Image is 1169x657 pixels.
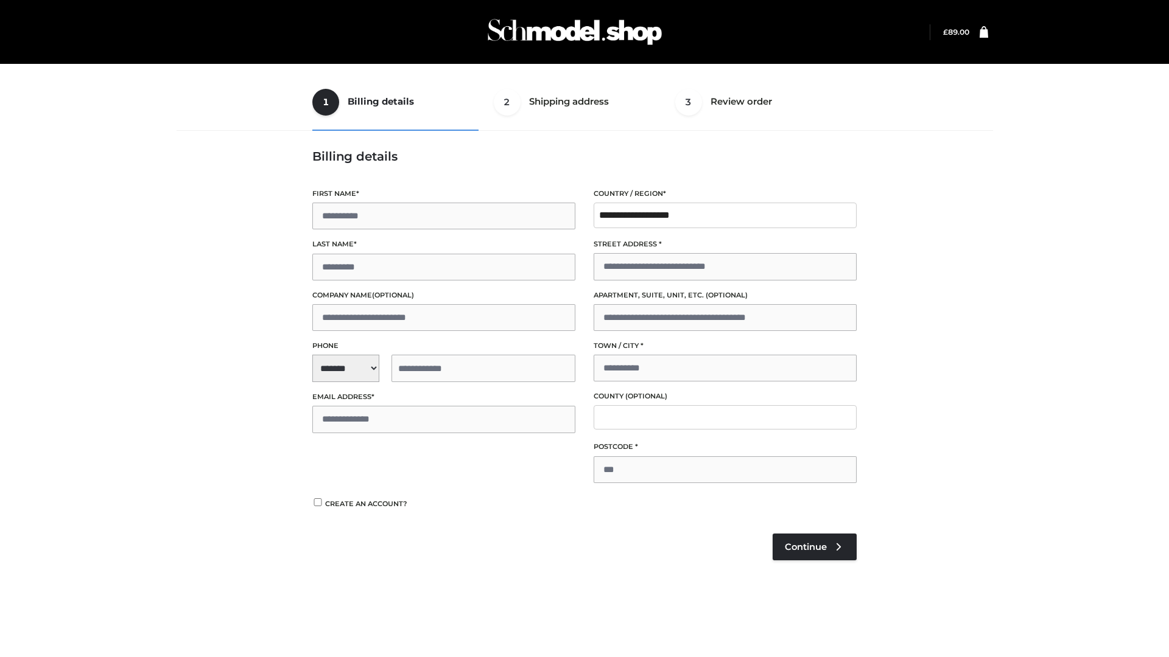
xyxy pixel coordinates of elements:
[594,441,857,453] label: Postcode
[483,8,666,56] img: Schmodel Admin 964
[312,290,575,301] label: Company name
[943,27,969,36] a: £89.00
[312,149,857,164] h3: Billing details
[594,188,857,200] label: Country / Region
[625,392,667,400] span: (optional)
[312,391,575,403] label: Email address
[785,541,827,552] span: Continue
[594,238,857,250] label: Street address
[943,27,948,36] span: £
[706,291,748,299] span: (optional)
[372,291,414,299] span: (optional)
[594,290,857,301] label: Apartment, suite, unit, etc.
[312,238,575,250] label: Last name
[943,27,969,36] bdi: 89.00
[594,391,857,402] label: County
[312,498,323,506] input: Create an account?
[773,534,857,560] a: Continue
[312,340,575,352] label: Phone
[312,188,575,200] label: First name
[325,499,407,508] span: Create an account?
[594,340,857,352] label: Town / City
